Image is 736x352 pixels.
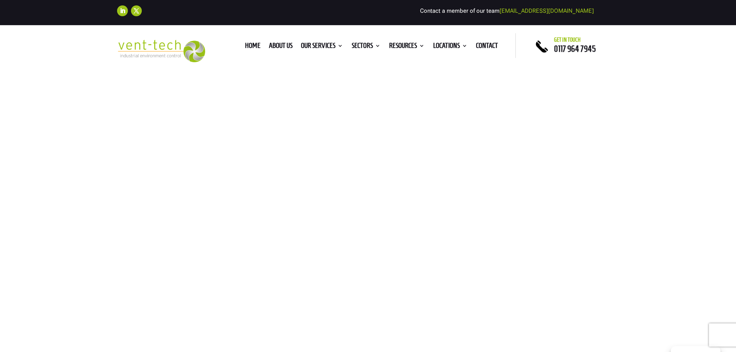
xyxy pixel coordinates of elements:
[476,43,498,51] a: Contact
[420,7,594,14] span: Contact a member of our team
[433,43,467,51] a: Locations
[554,44,596,53] a: 0117 964 7945
[117,5,128,16] a: Follow on LinkedIn
[117,40,206,63] img: 2023-09-27T08_35_16.549ZVENT-TECH---Clear-background
[389,43,425,51] a: Resources
[554,37,581,43] span: Get in touch
[352,43,381,51] a: Sectors
[301,43,343,51] a: Our Services
[269,43,292,51] a: About us
[131,5,142,16] a: Follow on X
[245,43,260,51] a: Home
[500,7,594,14] a: [EMAIL_ADDRESS][DOMAIN_NAME]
